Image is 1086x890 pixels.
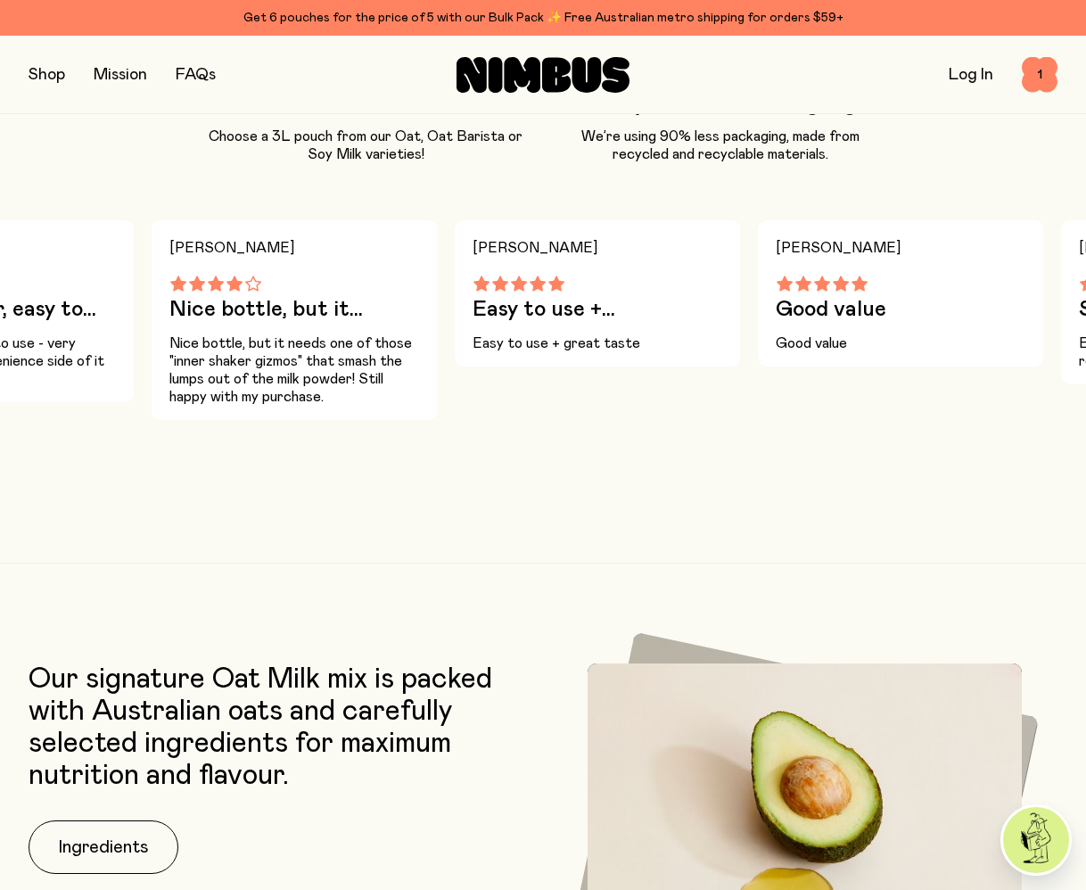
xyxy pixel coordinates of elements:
[169,299,419,320] h3: Nice bottle, but it...
[473,299,722,320] h3: Easy to use +...
[29,7,1057,29] div: Get 6 pouches for the price of 5 with our Bulk Pack ✨ Free Australian metro shipping for orders $59+
[473,235,722,261] h4: [PERSON_NAME]
[176,67,216,83] a: FAQs
[776,235,1025,261] h4: [PERSON_NAME]
[561,128,880,163] p: We’re using 90% less packaging, made from recycled and recyclable materials.
[206,128,525,163] p: Choose a 3L pouch from our Oat, Oat Barista or Soy Milk varieties!
[776,299,1025,320] h3: Good value
[94,67,147,83] a: Mission
[949,67,993,83] a: Log In
[169,334,419,406] p: Nice bottle, but it needs one of those "inner shaker gizmos" that smash the lumps out of the milk...
[169,235,419,261] h4: [PERSON_NAME]
[776,334,1025,352] p: Good value
[1003,807,1069,873] img: agent
[473,334,722,352] p: Easy to use + great taste
[29,663,534,792] p: Our signature Oat Milk mix is packed with Australian oats and carefully selected ingredients for ...
[29,820,178,874] button: Ingredients
[1022,57,1057,93] button: 1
